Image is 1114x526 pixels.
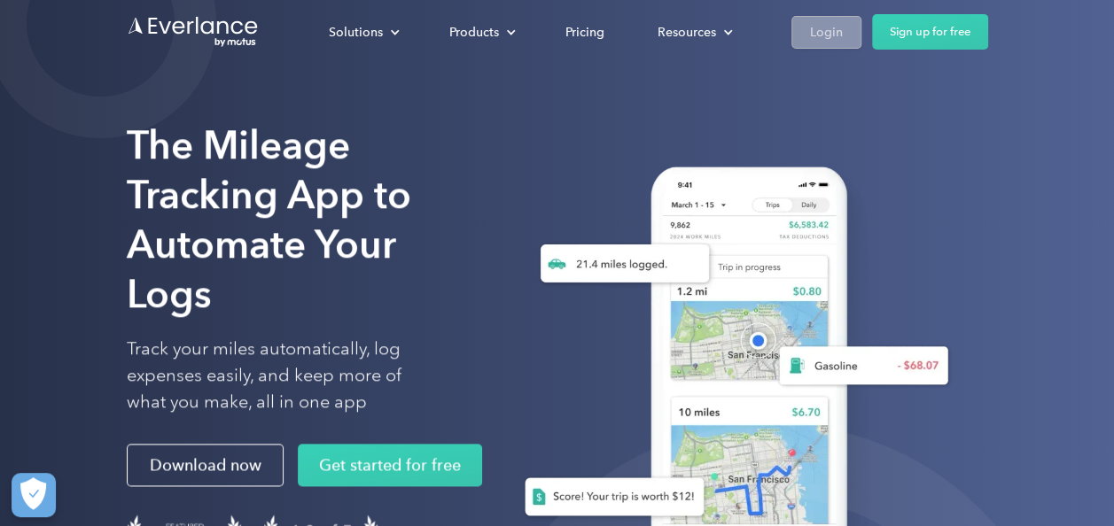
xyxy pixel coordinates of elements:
div: Pricing [565,21,604,43]
div: Login [810,21,843,43]
button: Cookies Settings [12,473,56,517]
p: Track your miles automatically, log expenses easily, and keep more of what you make, all in one app [127,336,443,416]
strong: The Mileage Tracking App to Automate Your Logs [127,121,411,317]
div: Products [432,17,530,48]
div: Resources [640,17,747,48]
a: Sign up for free [872,14,988,50]
a: Go to homepage [127,15,260,49]
div: Resources [658,21,716,43]
a: Pricing [548,17,622,48]
a: Get started for free [298,445,482,487]
div: Solutions [311,17,414,48]
a: Login [791,16,861,49]
div: Solutions [329,21,383,43]
a: Download now [127,445,284,487]
div: Products [449,21,499,43]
